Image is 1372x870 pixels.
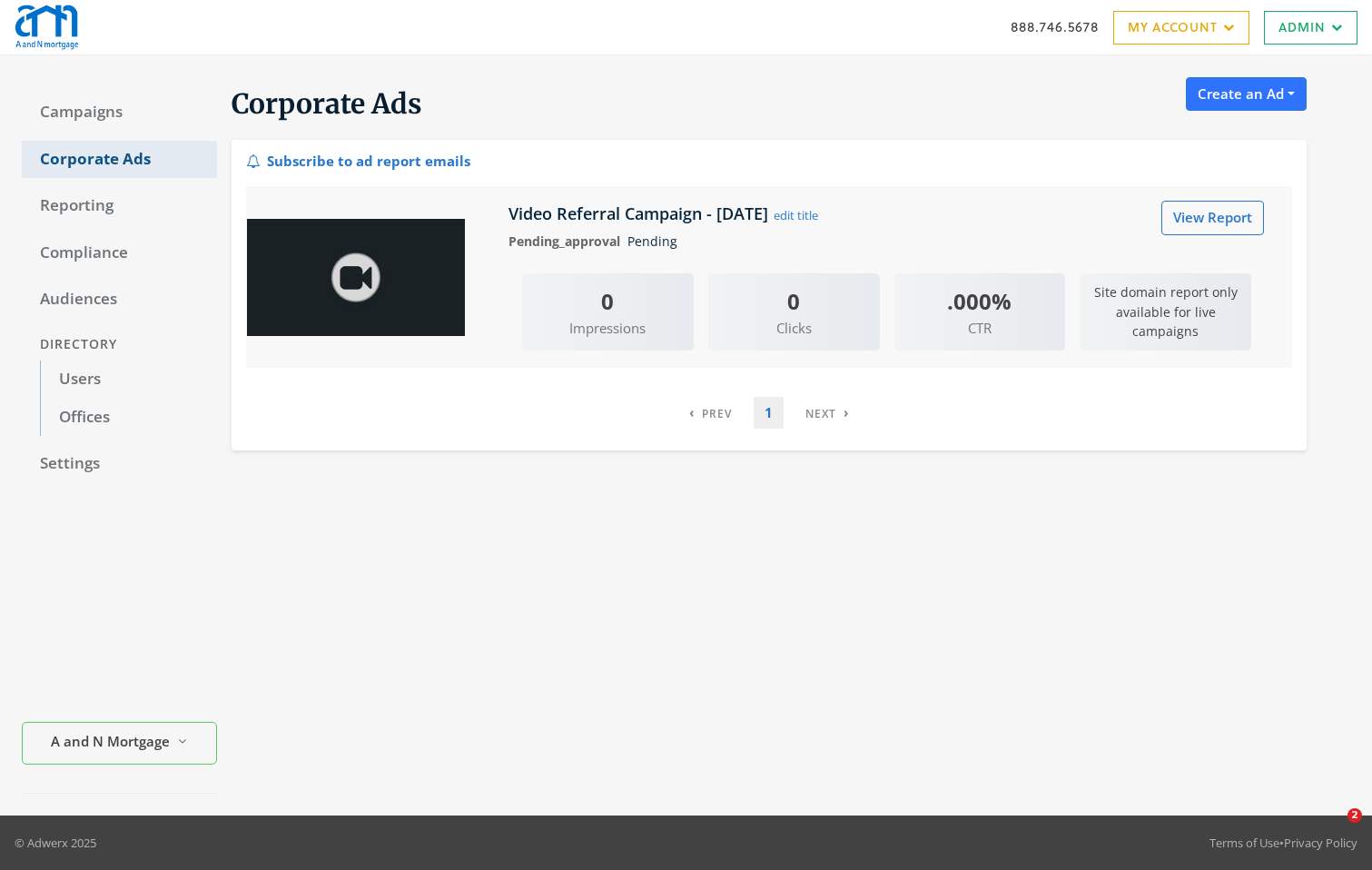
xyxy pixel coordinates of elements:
a: Settings [22,445,217,483]
div: • [1209,834,1357,852]
p: Site domain report only available for live campaigns [1080,273,1251,351]
a: My Account [1113,11,1249,44]
span: A and N Mortgage [51,731,170,752]
div: Directory [22,328,217,361]
a: Audiences [22,281,217,319]
button: Create an Ad [1186,77,1307,111]
span: Impressions [522,318,694,339]
a: 1 [754,397,784,429]
span: Corporate Ads [232,86,422,121]
span: CTR [894,318,1066,339]
div: 0 [708,284,880,318]
a: View Report [1161,201,1264,234]
a: Corporate Ads [22,141,217,179]
a: Privacy Policy [1284,835,1357,851]
button: A and N Mortgage [22,722,217,765]
a: Offices [40,399,217,437]
nav: pagination [678,397,860,429]
img: Video Referral Campaign - 2025-08-26 [247,219,465,336]
p: © Adwerx 2025 [15,834,96,852]
a: Campaigns [22,94,217,132]
h5: Video Referral Campaign - [DATE] [508,203,773,224]
span: Clicks [708,318,880,339]
img: Adwerx [15,5,79,50]
div: 0 [522,284,694,318]
a: Reporting [22,187,217,225]
a: Users [40,361,217,399]
span: Pending_approval [508,232,627,250]
span: 2 [1347,808,1362,823]
a: Compliance [22,234,217,272]
div: Subscribe to ad report emails [246,147,470,172]
button: edit title [773,205,819,225]
a: Terms of Use [1209,835,1279,851]
iframe: Intercom live chat [1310,808,1354,852]
a: 888.746.5678 [1011,17,1099,36]
div: .000% [894,284,1066,318]
a: Admin [1264,11,1357,44]
div: Pending [495,232,1278,252]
